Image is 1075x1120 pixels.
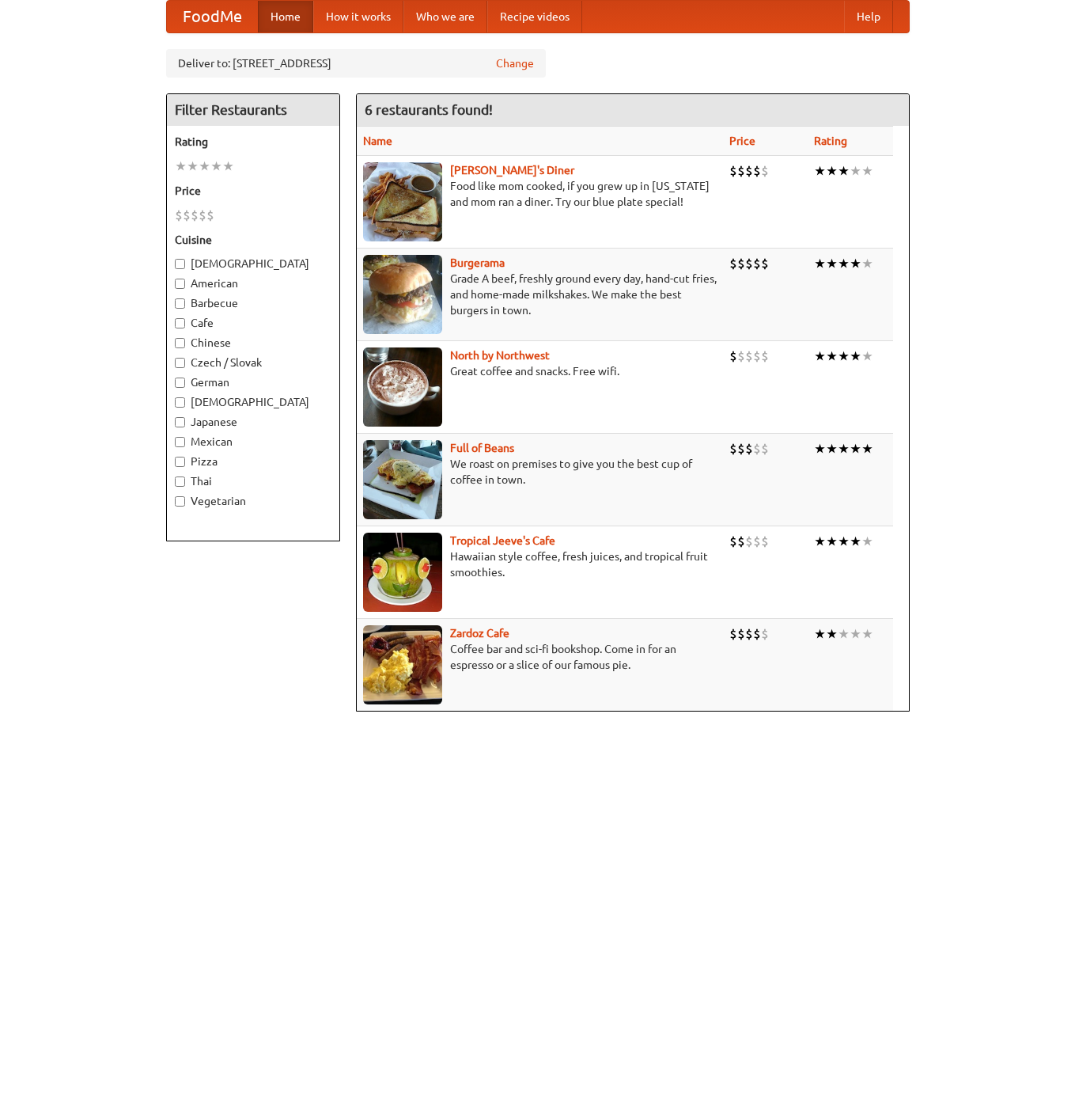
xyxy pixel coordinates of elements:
[363,162,442,241] img: sallys.jpg
[487,1,582,32] a: Recipe videos
[861,625,873,643] li: ★
[450,442,514,454] b: Full of Beans
[450,534,555,547] a: Tropical Jeeve's Cafe
[745,440,753,457] li: $
[175,295,331,311] label: Barbecue
[363,549,717,580] p: Hawaiian style coffee, fresh juices, and tropical fruit smoothies.
[175,454,331,469] label: Pizza
[175,394,331,410] label: [DEMOGRAPHIC_DATA]
[737,255,745,272] li: $
[175,457,185,467] input: Pizza
[175,496,185,507] input: Vegetarian
[745,533,753,550] li: $
[850,255,861,272] li: ★
[187,158,199,175] li: ★
[814,255,826,272] li: ★
[761,347,769,365] li: $
[753,625,761,643] li: $
[175,378,185,388] input: German
[737,440,745,457] li: $
[826,255,838,272] li: ★
[175,183,331,199] h5: Price
[826,625,838,643] li: ★
[175,476,185,487] input: Thai
[826,533,838,550] li: ★
[861,440,873,457] li: ★
[175,414,331,430] label: Japanese
[363,135,392,147] a: Name
[175,279,185,289] input: American
[450,164,574,177] a: [PERSON_NAME]'s Diner
[175,355,331,370] label: Czech / Slovak
[844,1,893,32] a: Help
[365,102,493,117] ng-pluralize: 6 restaurants found!
[737,625,745,643] li: $
[496,55,534,71] a: Change
[753,533,761,550] li: $
[745,162,753,180] li: $
[450,256,505,269] a: Burgerama
[861,255,873,272] li: ★
[206,207,214,224] li: $
[313,1,403,32] a: How it works
[861,162,873,180] li: ★
[814,533,826,550] li: ★
[175,207,183,224] li: $
[450,349,550,362] a: North by Northwest
[737,347,745,365] li: $
[175,417,185,427] input: Japanese
[199,158,210,175] li: ★
[175,358,185,368] input: Czech / Slovak
[175,493,331,509] label: Vegetarian
[258,1,313,32] a: Home
[737,162,745,180] li: $
[199,207,206,224] li: $
[729,135,755,147] a: Price
[745,347,753,365] li: $
[450,627,509,640] a: Zardoz Cafe
[175,134,331,150] h5: Rating
[850,625,861,643] li: ★
[403,1,487,32] a: Who we are
[761,162,769,180] li: $
[814,625,826,643] li: ★
[814,347,826,365] li: ★
[210,158,222,175] li: ★
[175,298,185,309] input: Barbecue
[175,232,331,248] h5: Cuisine
[175,275,331,291] label: American
[167,94,339,126] h4: Filter Restaurants
[861,347,873,365] li: ★
[167,1,258,32] a: FoodMe
[826,440,838,457] li: ★
[175,338,185,348] input: Chinese
[729,440,737,457] li: $
[753,255,761,272] li: $
[175,434,331,450] label: Mexican
[838,255,850,272] li: ★
[729,625,737,643] li: $
[175,473,331,489] label: Thai
[363,641,717,673] p: Coffee bar and sci-fi bookshop. Come in for an espresso or a slice of our famous pie.
[850,162,861,180] li: ★
[737,533,745,550] li: $
[838,625,850,643] li: ★
[175,158,187,175] li: ★
[826,347,838,365] li: ★
[363,255,442,334] img: burgerama.jpg
[363,456,717,488] p: We roast on premises to give you the best cup of coffee in town.
[753,440,761,457] li: $
[166,49,546,78] div: Deliver to: [STREET_ADDRESS]
[175,374,331,390] label: German
[729,162,737,180] li: $
[363,347,442,427] img: north.jpg
[363,440,442,519] img: beans.jpg
[363,178,717,210] p: Food like mom cooked, if you grew up in [US_STATE] and mom ran a diner. Try our blue plate special!
[729,533,737,550] li: $
[753,347,761,365] li: $
[363,271,717,318] p: Grade A beef, freshly ground every day, hand-cut fries, and home-made milkshakes. We make the bes...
